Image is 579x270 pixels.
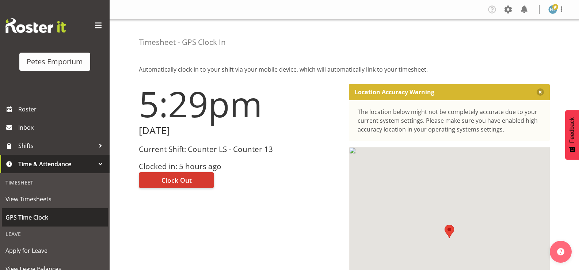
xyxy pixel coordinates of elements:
[139,172,214,188] button: Clock Out
[2,227,108,242] div: Leave
[161,175,192,185] span: Clock Out
[18,104,106,115] span: Roster
[557,248,564,255] img: help-xxl-2.png
[569,117,575,143] span: Feedback
[2,208,108,227] a: GPS Time Clock
[139,38,226,46] h4: Timesheet - GPS Clock In
[18,122,106,133] span: Inbox
[548,5,557,14] img: helena-tomlin701.jpg
[18,140,95,151] span: Shifts
[139,65,550,74] p: Automatically clock-in to your shift via your mobile device, which will automatically link to you...
[2,175,108,190] div: Timesheet
[355,88,434,96] p: Location Accuracy Warning
[139,84,340,123] h1: 5:29pm
[139,162,340,171] h3: Clocked in: 5 hours ago
[2,190,108,208] a: View Timesheets
[5,245,104,256] span: Apply for Leave
[358,107,541,134] div: The location below might not be completely accurate due to your current system settings. Please m...
[2,242,108,260] a: Apply for Leave
[139,125,340,136] h2: [DATE]
[537,88,544,96] button: Close message
[139,145,340,153] h3: Current Shift: Counter LS - Counter 13
[5,212,104,223] span: GPS Time Clock
[5,194,104,205] span: View Timesheets
[565,110,579,160] button: Feedback - Show survey
[18,159,95,170] span: Time & Attendance
[5,18,66,33] img: Rosterit website logo
[27,56,83,67] div: Petes Emporium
